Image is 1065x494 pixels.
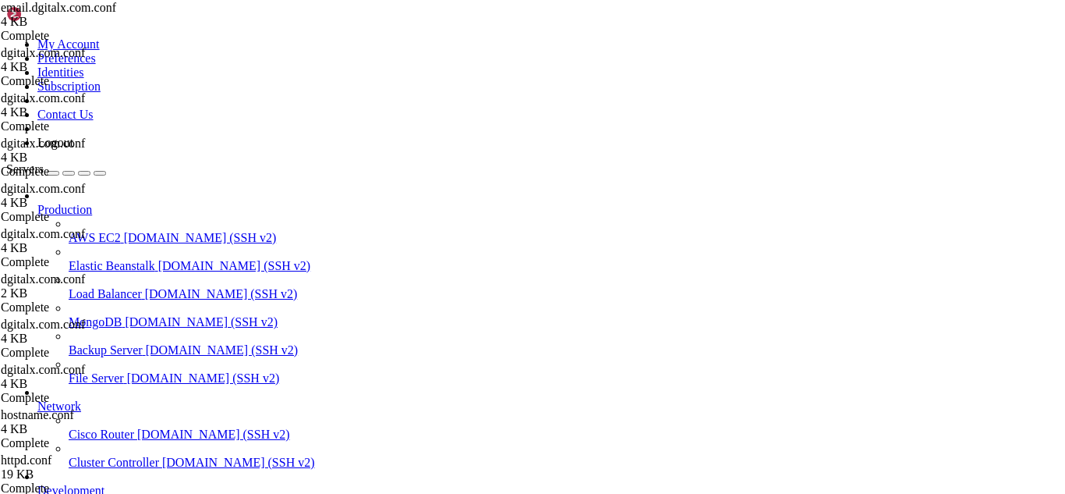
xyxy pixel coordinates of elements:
[1,408,145,436] span: hostname.conf
[1,363,85,376] span: dgitalx.com.conf
[1,91,85,105] span: dgitalx.com.conf
[1,165,145,179] div: Complete
[1,318,145,346] span: dgitalx.com.conf
[1,363,145,391] span: dgitalx.com.conf
[1,286,145,300] div: 2 KB
[1,1,116,14] span: email.dgitalx.com.conf
[1,227,85,240] span: dgitalx.com.conf
[1,391,145,405] div: Complete
[1,210,145,224] div: Complete
[1,436,145,450] div: Complete
[1,46,145,74] span: dgitalx.com.conf
[1,29,145,43] div: Complete
[1,60,145,74] div: 4 KB
[1,241,145,255] div: 4 KB
[1,300,145,315] div: Complete
[1,151,145,165] div: 4 KB
[1,453,145,482] span: httpd.conf
[1,182,85,195] span: dgitalx.com.conf
[1,467,145,482] div: 19 KB
[1,91,145,119] span: dgitalx.com.conf
[1,346,145,360] div: Complete
[1,272,85,286] span: dgitalx.com.conf
[1,227,145,255] span: dgitalx.com.conf
[1,196,145,210] div: 4 KB
[1,272,145,300] span: dgitalx.com.conf
[1,182,145,210] span: dgitalx.com.conf
[1,119,145,133] div: Complete
[1,74,145,88] div: Complete
[1,15,145,29] div: 4 KB
[1,46,85,59] span: dgitalx.com.conf
[1,137,145,165] span: dgitalx.com.conf
[1,255,145,269] div: Complete
[1,1,145,29] span: email.dgitalx.com.conf
[1,377,145,391] div: 4 KB
[1,453,51,467] span: httpd.conf
[1,422,145,436] div: 4 KB
[1,105,145,119] div: 4 KB
[1,408,74,421] span: hostname.conf
[1,332,145,346] div: 4 KB
[1,137,85,150] span: dgitalx.com.conf
[1,318,85,331] span: dgitalx.com.conf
